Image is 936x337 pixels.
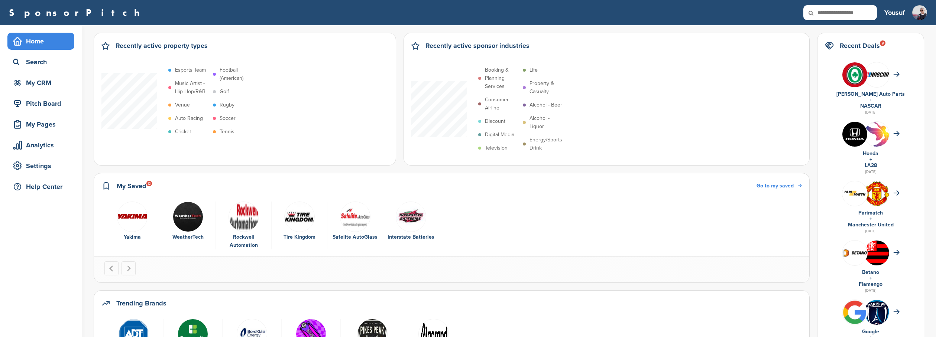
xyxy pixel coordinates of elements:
[340,202,370,232] img: Open uri20141112 50798 1nxp21b
[175,79,209,96] p: Music Artist - Hip Hop/R&B
[485,144,508,152] p: Television
[175,101,190,109] p: Venue
[7,157,74,174] a: Settings
[7,95,74,112] a: Pitch Board
[175,128,191,136] p: Cricket
[220,233,268,249] div: Rockwell Automation
[108,233,156,241] div: Yakima
[7,74,74,91] a: My CRM
[485,96,519,112] p: Consumer Airline
[862,328,879,335] a: Google
[485,131,514,139] p: Digital Media
[117,202,148,232] img: 12208667 1219164611443273 8579522635987194622 n
[858,210,883,216] a: Parimatch
[842,62,867,87] img: V7vhzcmg 400x400
[383,202,439,250] div: 6 of 6
[164,233,212,241] div: WeatherTech
[327,202,383,250] div: 5 of 6
[117,181,146,191] h2: My Saved
[220,88,229,96] p: Golf
[863,150,878,157] a: Honda
[836,91,905,97] a: [PERSON_NAME] Auto Parts
[825,228,916,235] div: [DATE]
[842,300,867,325] img: Bwupxdxo 400x400
[11,35,74,48] div: Home
[825,109,916,116] div: [DATE]
[869,156,872,163] a: +
[116,298,166,308] h2: Trending Brands
[864,181,889,206] img: Open uri20141112 64162 1lb1st5?1415809441
[104,261,119,275] button: Go to last slide
[864,72,889,77] img: 7569886e 0a8b 4460 bc64 d028672dde70
[164,202,212,242] a: Wea WeatherTech
[331,233,379,241] div: Safelite AutoGlass
[220,101,234,109] p: Rugby
[220,202,268,250] a: Data Rockwell Automation
[842,248,867,257] img: Betano
[11,180,74,193] div: Help Center
[529,79,564,96] p: Property & Casualty
[529,114,564,131] p: Alcohol - Liquor
[529,136,564,152] p: Energy/Sports Drink
[220,114,236,122] p: Soccer
[825,287,916,294] div: [DATE]
[860,103,881,109] a: NASCAR
[11,97,74,110] div: Pitch Board
[842,189,867,198] img: Screen shot 2018 07 10 at 12.33.29 pm
[7,178,74,195] a: Help Center
[869,97,872,103] a: +
[862,269,879,275] a: Betano
[173,202,203,232] img: Wea
[11,76,74,89] div: My CRM
[116,40,208,51] h2: Recently active property types
[757,182,802,190] a: Go to my saved
[884,7,905,18] h3: Yousuf
[220,128,234,136] p: Tennis
[396,202,426,232] img: Data
[842,122,867,147] img: Kln5su0v 400x400
[848,222,894,228] a: Manchester United
[7,137,74,154] a: Analytics
[529,66,538,74] p: Life
[122,261,136,275] button: Next slide
[869,275,872,281] a: +
[859,281,882,287] a: Flamengo
[757,183,794,189] span: Go to my saved
[104,202,160,250] div: 1 of 6
[485,117,505,125] p: Discount
[7,53,74,71] a: Search
[7,33,74,50] a: Home
[880,40,885,46] div: 9
[11,138,74,152] div: Analytics
[275,202,323,242] a: Data Tire Kingdom
[331,202,379,242] a: Open uri20141112 50798 1nxp21b Safelite AutoGlass
[485,66,519,91] p: Booking & Planning Services
[220,66,254,82] p: Football (American)
[865,162,877,168] a: LA28
[7,116,74,133] a: My Pages
[11,118,74,131] div: My Pages
[175,114,203,122] p: Auto Racing
[175,66,206,74] p: Esports Team
[387,202,435,242] a: Data Interstate Batteries
[9,8,145,17] a: SponsorPitch
[216,202,272,250] div: 3 of 6
[387,233,435,241] div: Interstate Batteries
[284,202,315,232] img: Data
[146,181,152,186] div: 12
[11,159,74,173] div: Settings
[275,233,323,241] div: Tire Kingdom
[864,241,889,271] img: Data?1415807839
[864,300,889,330] img: Paris fc logo.svg
[160,202,216,250] div: 2 of 6
[108,202,156,242] a: 12208667 1219164611443273 8579522635987194622 n Yakima
[272,202,327,250] div: 4 of 6
[825,168,916,175] div: [DATE]
[11,55,74,69] div: Search
[425,40,529,51] h2: Recently active sponsor industries
[869,216,872,222] a: +
[884,4,905,21] a: Yousuf
[864,122,889,166] img: La 2028 olympics logo
[529,101,562,109] p: Alcohol - Beer
[840,40,880,51] h2: Recent Deals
